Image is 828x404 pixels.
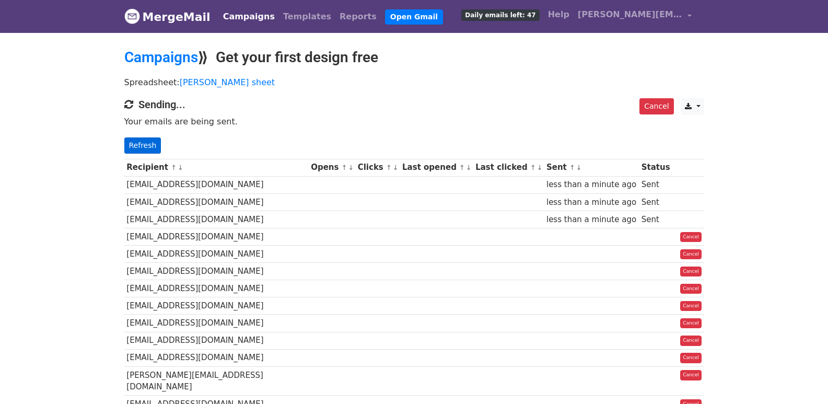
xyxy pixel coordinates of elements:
[546,197,636,209] div: less than a minute ago
[124,315,309,332] td: [EMAIL_ADDRESS][DOMAIN_NAME]
[124,137,161,154] a: Refresh
[124,159,309,176] th: Recipient
[124,297,309,315] td: [EMAIL_ADDRESS][DOMAIN_NAME]
[546,214,636,226] div: less than a minute ago
[537,164,543,171] a: ↓
[124,193,309,211] td: [EMAIL_ADDRESS][DOMAIN_NAME]
[124,211,309,228] td: [EMAIL_ADDRESS][DOMAIN_NAME]
[393,164,399,171] a: ↓
[680,249,702,260] a: Cancel
[279,6,335,27] a: Templates
[124,116,704,127] p: Your emails are being sent.
[461,9,539,21] span: Daily emails left: 47
[680,232,702,243] a: Cancel
[680,336,702,346] a: Cancel
[124,366,309,396] td: [PERSON_NAME][EMAIL_ADDRESS][DOMAIN_NAME]
[680,284,702,294] a: Cancel
[385,9,443,25] a: Open Gmail
[180,77,275,87] a: [PERSON_NAME] sheet
[574,4,696,29] a: [PERSON_NAME][EMAIL_ADDRESS][DOMAIN_NAME]
[680,318,702,329] a: Cancel
[639,176,672,193] td: Sent
[466,164,472,171] a: ↓
[569,164,575,171] a: ↑
[348,164,354,171] a: ↓
[124,49,198,66] a: Campaigns
[680,301,702,311] a: Cancel
[576,164,582,171] a: ↓
[124,49,704,66] h2: ⟫ Get your first design free
[124,246,309,263] td: [EMAIL_ADDRESS][DOMAIN_NAME]
[124,349,309,366] td: [EMAIL_ADDRESS][DOMAIN_NAME]
[473,159,544,176] th: Last clicked
[124,280,309,297] td: [EMAIL_ADDRESS][DOMAIN_NAME]
[335,6,381,27] a: Reports
[680,267,702,277] a: Cancel
[124,6,211,28] a: MergeMail
[124,8,140,24] img: MergeMail logo
[219,6,279,27] a: Campaigns
[680,353,702,363] a: Cancel
[342,164,347,171] a: ↑
[680,370,702,380] a: Cancel
[124,176,309,193] td: [EMAIL_ADDRESS][DOMAIN_NAME]
[400,159,473,176] th: Last opened
[530,164,536,171] a: ↑
[459,164,465,171] a: ↑
[171,164,177,171] a: ↑
[639,98,673,114] a: Cancel
[308,159,355,176] th: Opens
[457,4,543,25] a: Daily emails left: 47
[355,159,400,176] th: Clicks
[386,164,392,171] a: ↑
[639,159,672,176] th: Status
[124,332,309,349] td: [EMAIL_ADDRESS][DOMAIN_NAME]
[578,8,682,21] span: [PERSON_NAME][EMAIL_ADDRESS][DOMAIN_NAME]
[544,4,574,25] a: Help
[124,228,309,245] td: [EMAIL_ADDRESS][DOMAIN_NAME]
[639,211,672,228] td: Sent
[639,193,672,211] td: Sent
[124,77,704,88] p: Spreadsheet:
[178,164,183,171] a: ↓
[124,98,704,111] h4: Sending...
[776,354,828,404] iframe: Chat Widget
[124,263,309,280] td: [EMAIL_ADDRESS][DOMAIN_NAME]
[544,159,639,176] th: Sent
[546,179,636,191] div: less than a minute ago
